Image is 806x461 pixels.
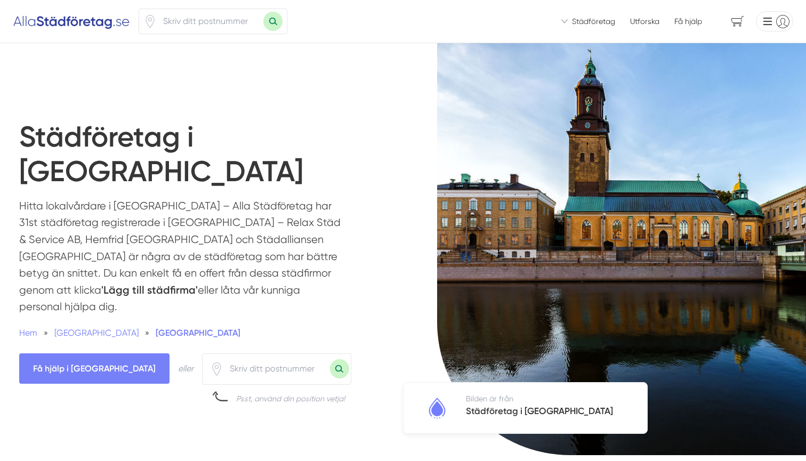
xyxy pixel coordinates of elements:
p: Hitta lokalvårdare i [GEOGRAPHIC_DATA] – Alla Städföretag har 31st städföretag registrerade i [GE... [19,198,342,321]
span: Få hjälp i Göteborg [19,353,170,384]
svg: Pin / Karta [143,15,157,28]
button: Sök med postnummer [263,12,283,31]
span: Få hjälp [674,16,702,27]
span: [GEOGRAPHIC_DATA] [54,328,139,338]
a: Hem [19,328,37,338]
a: [GEOGRAPHIC_DATA] [54,328,141,338]
input: Skriv ditt postnummer [157,9,263,34]
span: navigation-cart [723,12,752,31]
span: » [44,326,48,339]
span: Bilden är från [466,394,513,403]
div: eller [178,362,194,375]
span: Klicka för att använda din position. [210,362,223,376]
span: Klicka för att använda din position. [143,15,157,28]
h1: Städföretag i [GEOGRAPHIC_DATA] [19,120,377,198]
h5: Städföretag i [GEOGRAPHIC_DATA] [466,404,613,420]
div: Psst, använd din position vetja! [236,393,345,404]
a: Utforska [630,16,659,27]
img: Städföretag i Göteborg logotyp [424,395,450,422]
span: Städföretag [572,16,615,27]
input: Skriv ditt postnummer [223,357,330,381]
span: » [145,326,149,339]
button: Sök med postnummer [330,359,349,378]
a: [GEOGRAPHIC_DATA] [156,328,240,338]
strong: 'Lägg till städfirma' [101,284,198,296]
img: Alla Städföretag [13,13,130,30]
svg: Pin / Karta [210,362,223,376]
nav: Breadcrumb [19,326,342,339]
